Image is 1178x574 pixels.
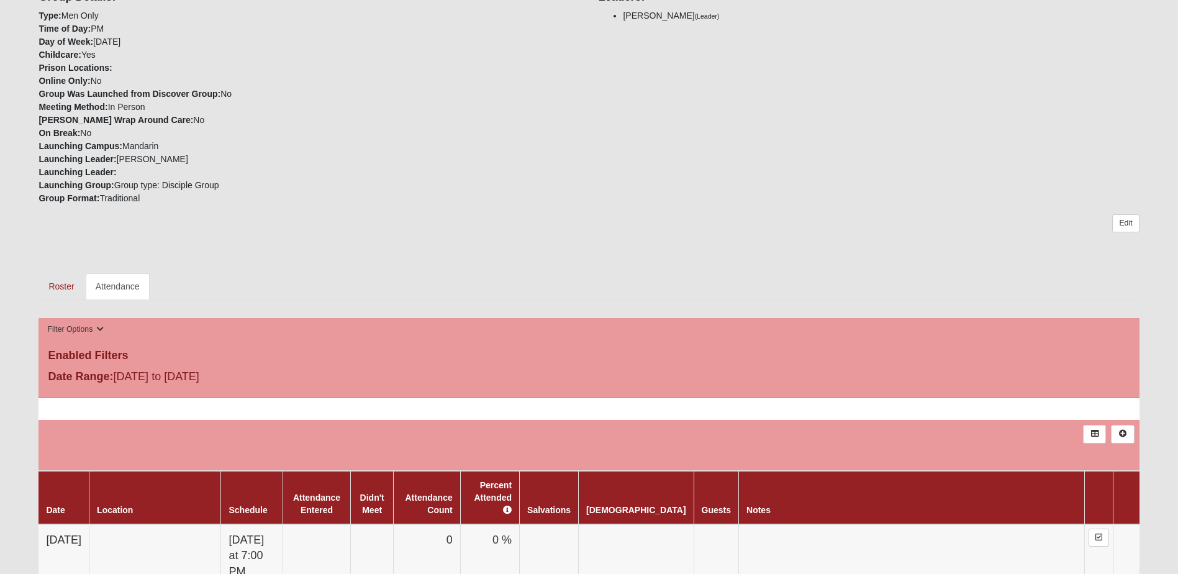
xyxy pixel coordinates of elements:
a: Roster [39,273,84,299]
a: Enter Attendance [1089,529,1109,547]
strong: Online Only: [39,76,90,86]
a: Didn't Meet [360,493,384,515]
strong: [PERSON_NAME] Wrap Around Care: [39,115,193,125]
a: Attendance [86,273,150,299]
strong: Group Was Launched from Discover Group: [39,89,220,99]
strong: Prison Locations: [39,63,112,73]
strong: Launching Campus: [39,141,122,151]
strong: Group Format: [39,193,99,203]
th: Guests [694,471,738,524]
strong: Type: [39,11,61,20]
a: Percent Attended [474,480,512,515]
a: Location [97,505,133,515]
strong: Launching Leader: [39,154,116,164]
strong: Day of Week: [39,37,93,47]
strong: On Break: [39,128,80,138]
strong: Meeting Method: [39,102,107,112]
a: Attendance Count [405,493,452,515]
h4: Enabled Filters [48,349,1130,363]
strong: Time of Day: [39,24,91,34]
strong: Launching Group: [39,180,114,190]
th: [DEMOGRAPHIC_DATA] [579,471,694,524]
strong: Launching Leader: [39,167,116,177]
a: Schedule [229,505,267,515]
label: Date Range: [48,368,113,385]
small: (Leader) [695,12,720,20]
a: Edit [1112,214,1139,232]
div: [DATE] to [DATE] [39,368,406,388]
a: Alt+N [1111,425,1134,443]
th: Salvations [520,471,579,524]
li: [PERSON_NAME] [623,9,1139,22]
button: Filter Options [43,323,107,336]
a: Notes [746,505,771,515]
a: Export to Excel [1083,425,1106,443]
a: Date [46,505,65,515]
a: Attendance Entered [293,493,340,515]
strong: Childcare: [39,50,81,60]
